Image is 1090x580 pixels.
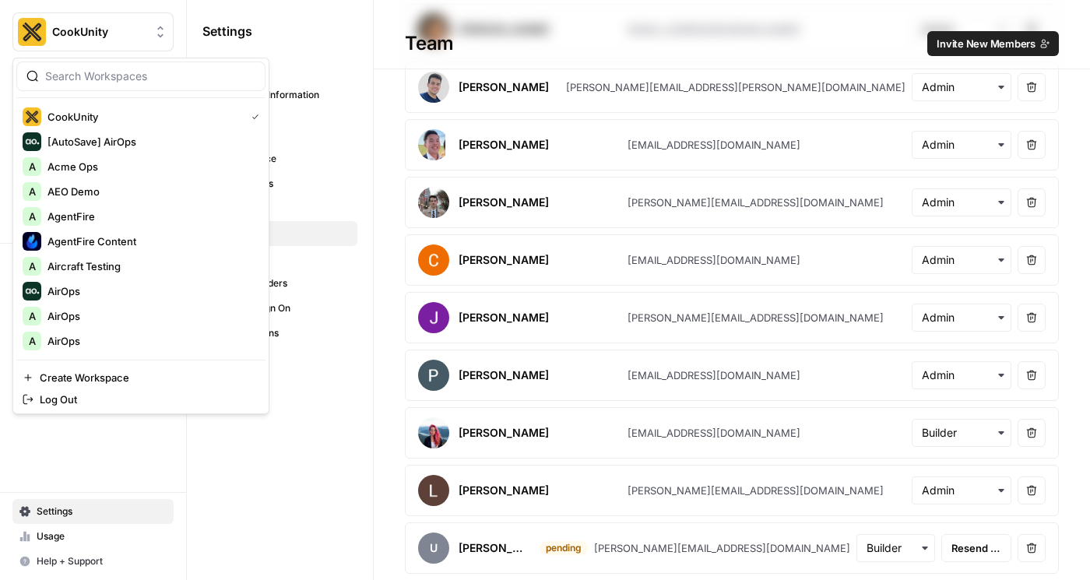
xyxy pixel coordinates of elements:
img: CookUnity Logo [18,18,46,46]
a: Workspace [202,146,357,171]
span: u [418,533,449,564]
span: Usage [37,529,167,543]
a: Databases [202,171,357,196]
button: Workspace: CookUnity [12,12,174,51]
div: [PERSON_NAME][EMAIL_ADDRESS][DOMAIN_NAME] [628,483,884,498]
img: avatar [418,475,449,506]
a: Settings [12,499,174,524]
span: Log Out [40,392,253,407]
div: [PERSON_NAME] [459,540,530,556]
span: Invite New Members [937,36,1035,51]
input: Builder [867,540,925,556]
a: Team [202,221,357,246]
span: Resend invite [951,540,1001,556]
input: Admin [922,252,1001,268]
a: Log Out [16,388,265,410]
a: Tags [202,246,357,271]
div: [PERSON_NAME] [459,195,549,210]
button: Help + Support [12,549,174,574]
img: avatar [418,72,449,103]
a: Integrations [202,321,357,346]
span: [AutoSave] AirOps [47,134,253,149]
button: Invite New Members [927,31,1059,56]
span: Tags [227,251,350,265]
div: [EMAIL_ADDRESS][DOMAIN_NAME] [628,252,800,268]
div: [PERSON_NAME] [459,252,549,268]
div: [PERSON_NAME] [459,137,549,153]
img: avatar [418,244,449,276]
img: avatar [418,129,445,160]
input: Admin [922,79,1001,95]
span: Settings [202,22,252,40]
div: [EMAIL_ADDRESS][DOMAIN_NAME] [628,367,800,383]
img: CookUnity Logo [23,107,41,126]
span: Team [227,227,350,241]
span: Aircraft Testing [47,258,253,274]
div: [EMAIL_ADDRESS][DOMAIN_NAME] [628,137,800,153]
span: A [29,333,36,349]
a: Create Workspace [16,367,265,388]
a: Usage [12,524,174,549]
img: avatar [418,302,449,333]
span: A [29,159,36,174]
button: Resend invite [941,534,1011,562]
div: [PERSON_NAME] [459,483,549,498]
a: Secrets [202,346,357,371]
input: Admin [922,367,1001,383]
img: avatar [418,187,449,218]
span: Acme Ops [47,159,253,174]
span: Databases [227,177,350,191]
span: AirOps [47,283,253,299]
span: Workspace [227,152,350,166]
img: avatar [418,360,449,391]
img: AgentFire Content Logo [23,232,41,251]
input: Builder [922,425,1001,441]
span: A [29,209,36,224]
div: Team [374,31,1090,56]
div: [PERSON_NAME][EMAIL_ADDRESS][DOMAIN_NAME] [594,540,850,556]
span: A [29,184,36,199]
span: A [29,308,36,324]
div: [PERSON_NAME][EMAIL_ADDRESS][DOMAIN_NAME] [628,310,884,325]
a: Billing [202,196,357,221]
span: AgentFire Content [47,234,253,249]
div: [EMAIL_ADDRESS][DOMAIN_NAME] [628,425,800,441]
span: AgentFire [47,209,253,224]
span: AirOps [47,333,253,349]
span: AEO Demo [47,184,253,199]
span: CookUnity [47,109,239,125]
div: [PERSON_NAME][EMAIL_ADDRESS][DOMAIN_NAME] [628,195,884,210]
span: Billing [227,202,350,216]
span: AirOps [47,308,253,324]
img: [AutoSave] AirOps Logo [23,132,41,151]
input: Admin [922,483,1001,498]
div: pending [540,541,588,555]
span: Create Workspace [40,370,253,385]
span: Settings [37,504,167,518]
div: Workspace: CookUnity [12,58,269,414]
span: API Providers [227,276,350,290]
span: CookUnity [52,24,146,40]
input: Search Workspaces [45,69,255,84]
a: API Providers [202,271,357,296]
span: Single Sign On [227,301,350,315]
span: Secrets [227,351,350,365]
span: A [29,258,36,274]
a: Single Sign On [202,296,357,321]
span: Integrations [227,326,350,340]
div: [PERSON_NAME][EMAIL_ADDRESS][PERSON_NAME][DOMAIN_NAME] [566,79,905,95]
span: Help + Support [37,554,167,568]
span: Personal Information [227,88,350,102]
input: Admin [922,310,1001,325]
input: Admin [922,195,1001,210]
div: [PERSON_NAME] [459,367,549,383]
input: Admin [922,137,1001,153]
div: [PERSON_NAME] [459,310,549,325]
a: Personal Information [202,83,357,107]
img: avatar [418,417,449,448]
div: [PERSON_NAME] [459,79,549,95]
img: AirOps Logo [23,282,41,301]
div: [PERSON_NAME] [459,425,549,441]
